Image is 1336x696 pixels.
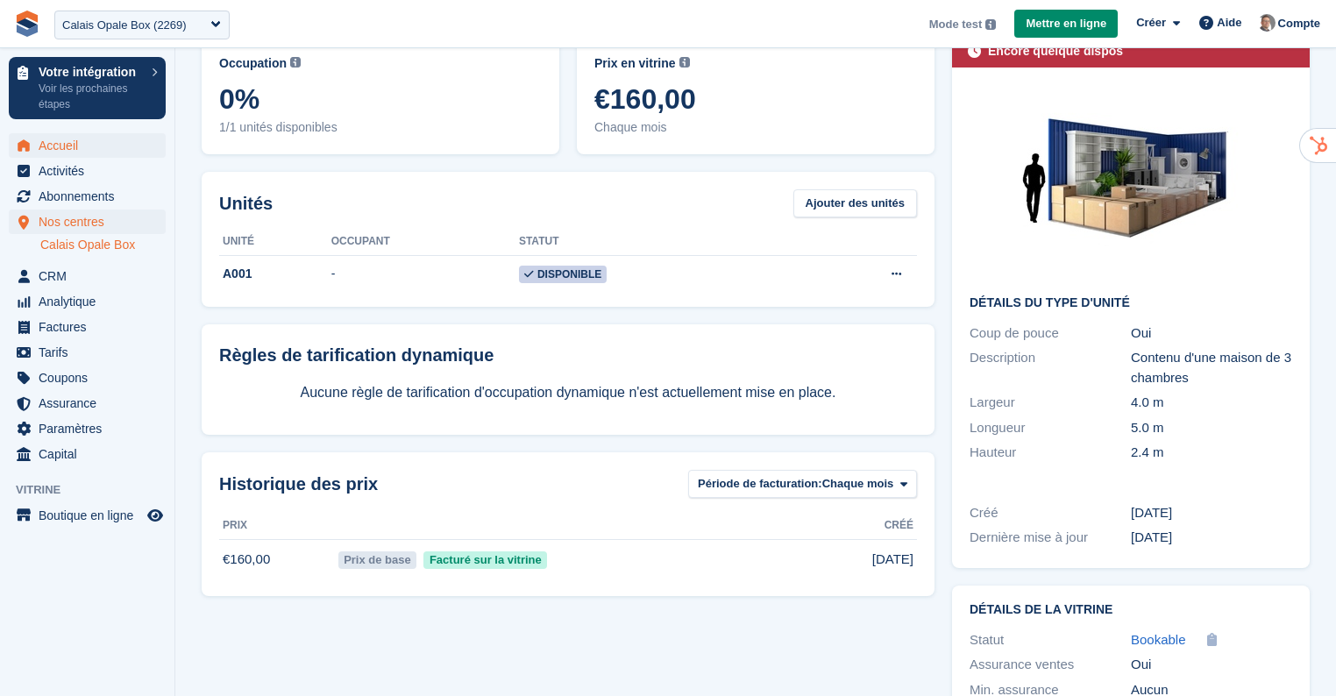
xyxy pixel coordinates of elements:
[9,289,166,314] a: menu
[14,11,40,37] img: stora-icon-8386f47178a22dfd0bd8f6a31ec36ba5ce8667c1dd55bd0f319d3a0aa187defe.svg
[9,210,166,234] a: menu
[9,340,166,365] a: menu
[39,184,144,209] span: Abonnements
[9,133,166,158] a: menu
[822,475,894,493] span: Chaque mois
[219,512,335,540] th: Prix
[970,630,1131,650] div: Statut
[39,81,143,112] p: Voir les prochaines étapes
[519,266,607,283] span: Disponible
[9,366,166,390] a: menu
[219,540,335,579] td: €160,00
[988,42,1123,60] div: Encore quelque dispos
[219,382,917,403] p: Aucune règle de tarification d'occupation dynamique n'est actuellement mise en place.
[39,503,144,528] span: Boutique en ligne
[793,189,917,218] a: Ajouter des unités
[219,265,331,283] div: A001
[872,550,913,570] span: [DATE]
[39,264,144,288] span: CRM
[39,340,144,365] span: Tarifs
[1131,655,1292,675] div: Oui
[519,228,799,256] th: Statut
[999,85,1262,282] img: 20.jpg
[9,416,166,441] a: menu
[1131,323,1292,344] div: Oui
[219,471,378,497] span: Historique des prix
[331,228,519,256] th: Occupant
[970,655,1131,675] div: Assurance ventes
[1258,14,1276,32] img: Sebastien Bonnier
[970,528,1131,548] div: Dernière mise à jour
[1278,15,1320,32] span: Compte
[594,83,917,115] span: €160,00
[1131,503,1292,523] div: [DATE]
[1131,630,1186,650] a: Bookable
[970,296,1292,310] h2: Détails du type d'unité
[219,118,542,137] span: 1/1 unités disponibles
[970,418,1131,438] div: Longueur
[145,505,166,526] a: Boutique d'aperçu
[1131,632,1186,647] span: Bookable
[9,442,166,466] a: menu
[9,391,166,415] a: menu
[219,342,917,368] div: Règles de tarification dynamique
[970,348,1131,387] div: Description
[970,503,1131,523] div: Créé
[1136,14,1166,32] span: Créer
[9,503,166,528] a: menu
[219,190,273,217] h2: Unités
[970,603,1292,617] h2: Détails de la vitrine
[1131,443,1292,463] div: 2.4 m
[39,66,143,78] p: Votre intégration
[970,393,1131,413] div: Largeur
[39,133,144,158] span: Accueil
[929,16,983,33] span: Mode test
[594,118,917,137] span: Chaque mois
[39,442,144,466] span: Capital
[679,57,690,67] img: icon-info-grey-7440780725fd019a000dd9b08b2336e03edf1995a4989e88bcd33f0948082b44.svg
[62,17,187,34] div: Calais Opale Box (2269)
[290,57,301,67] img: icon-info-grey-7440780725fd019a000dd9b08b2336e03edf1995a4989e88bcd33f0948082b44.svg
[9,159,166,183] a: menu
[39,391,144,415] span: Assurance
[1131,348,1292,387] div: Contenu d'une maison de 3 chambres
[40,237,166,253] a: Calais Opale Box
[39,315,144,339] span: Factures
[9,184,166,209] a: menu
[39,416,144,441] span: Paramètres
[39,210,144,234] span: Nos centres
[1131,528,1292,548] div: [DATE]
[9,315,166,339] a: menu
[423,551,547,569] span: Facturé sur la vitrine
[39,159,144,183] span: Activités
[219,54,287,73] span: Occupation
[9,57,166,119] a: Votre intégration Voir les prochaines étapes
[698,475,822,493] span: Période de facturation:
[39,289,144,314] span: Analytique
[1131,393,1292,413] div: 4.0 m
[219,83,542,115] span: 0%
[1217,14,1241,32] span: Aide
[885,517,913,533] span: Créé
[219,228,331,256] th: Unité
[970,443,1131,463] div: Hauteur
[1026,15,1106,32] span: Mettre en ligne
[1131,418,1292,438] div: 5.0 m
[331,256,519,293] td: -
[1014,10,1118,39] a: Mettre en ligne
[688,470,917,499] button: Période de facturation: Chaque mois
[970,323,1131,344] div: Coup de pouce
[985,19,996,30] img: icon-info-grey-7440780725fd019a000dd9b08b2336e03edf1995a4989e88bcd33f0948082b44.svg
[594,54,676,73] span: Prix en vitrine
[16,481,174,499] span: Vitrine
[39,366,144,390] span: Coupons
[338,551,417,569] span: Prix de base
[9,264,166,288] a: menu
